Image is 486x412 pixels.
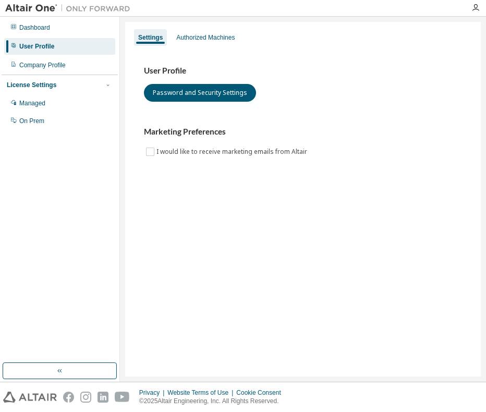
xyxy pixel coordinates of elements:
h3: User Profile [144,66,462,76]
div: Dashboard [19,23,50,32]
div: User Profile [19,42,54,51]
img: altair_logo.svg [3,392,57,403]
img: youtube.svg [115,392,130,403]
img: facebook.svg [63,392,74,403]
label: I would like to receive marketing emails from Altair [156,146,309,158]
img: instagram.svg [80,392,91,403]
p: © 2025 Altair Engineering, Inc. All Rights Reserved. [139,397,287,406]
div: Settings [138,33,163,42]
img: Altair One [5,3,136,14]
button: Password and Security Settings [144,84,256,102]
div: On Prem [19,117,44,125]
div: License Settings [7,81,56,89]
div: Privacy [139,389,167,397]
div: Cookie Consent [236,389,287,397]
h3: Marketing Preferences [144,127,462,137]
img: linkedin.svg [98,392,108,403]
div: Company Profile [19,61,66,69]
div: Website Terms of Use [167,389,236,397]
div: Authorized Machines [176,33,235,42]
div: Managed [19,99,45,107]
